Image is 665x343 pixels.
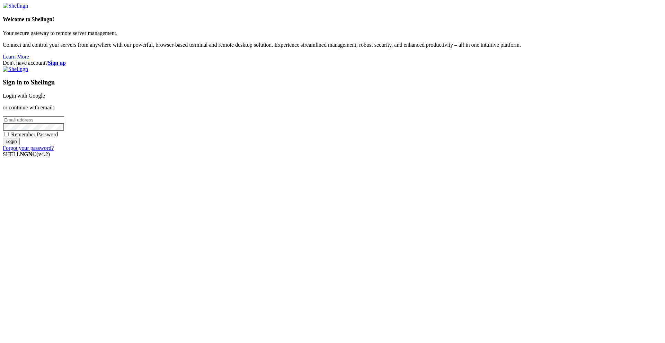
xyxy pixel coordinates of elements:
[3,30,662,36] p: Your secure gateway to remote server management.
[3,16,662,22] h4: Welcome to Shellngn!
[3,60,662,66] div: Don't have account?
[3,138,20,145] input: Login
[3,42,662,48] p: Connect and control your servers from anywhere with our powerful, browser-based terminal and remo...
[11,132,58,137] span: Remember Password
[3,54,29,60] a: Learn More
[3,3,28,9] img: Shellngn
[3,79,662,86] h3: Sign in to Shellngn
[3,105,662,111] p: or continue with email:
[3,145,54,151] a: Forgot your password?
[20,151,33,157] b: NGN
[3,93,45,99] a: Login with Google
[3,116,64,124] input: Email address
[48,60,66,66] a: Sign up
[3,151,50,157] span: SHELL ©
[37,151,50,157] span: 4.2.0
[4,132,9,136] input: Remember Password
[3,66,28,72] img: Shellngn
